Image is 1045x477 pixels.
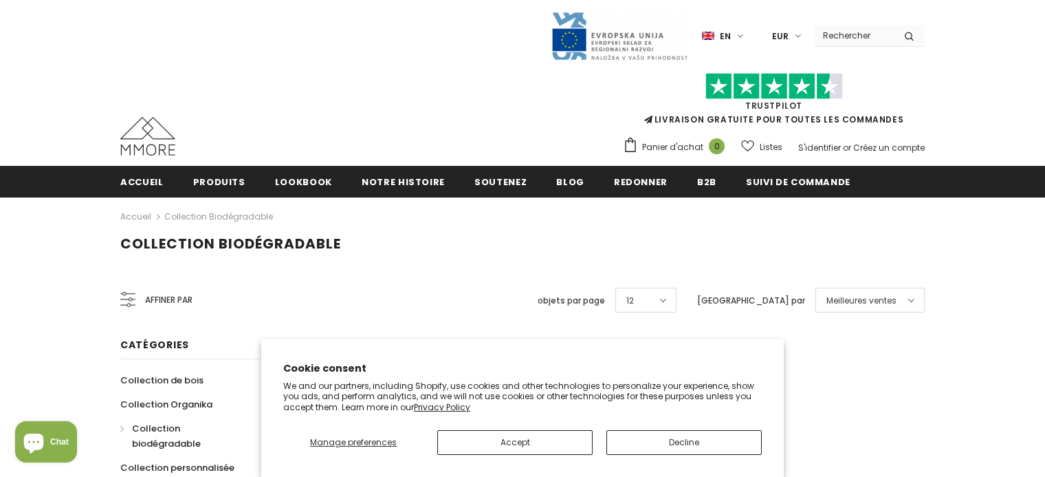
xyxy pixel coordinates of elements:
[474,176,527,189] span: soutenez
[697,166,716,197] a: B2B
[120,117,175,156] img: Cas MMORE
[275,166,332,197] a: Lookbook
[283,381,762,413] p: We and our partners, including Shopify, use cookies and other technologies to personalize your ex...
[843,142,851,153] span: or
[623,79,925,125] span: LIVRAISON GRATUITE POUR TOUTES LES COMMANDES
[275,176,332,189] span: Lookbook
[132,422,201,450] span: Collection biodégradable
[120,392,212,416] a: Collection Organika
[145,293,192,308] span: Affiner par
[362,166,445,197] a: Notre histoire
[642,140,703,154] span: Panier d'achat
[120,234,341,253] span: Collection biodégradable
[120,461,234,474] span: Collection personnalisée
[815,25,894,45] input: Search Site
[614,176,668,189] span: Redonner
[623,137,731,158] a: Panier d'achat 0
[362,176,445,189] span: Notre histoire
[120,374,203,387] span: Collection de bois
[11,421,81,466] inbox-online-store-chat: Shopify online store chat
[720,30,731,43] span: en
[283,430,423,455] button: Manage preferences
[556,176,584,189] span: Blog
[414,401,470,413] a: Privacy Policy
[853,142,925,153] a: Créez un compte
[120,338,189,352] span: Catégories
[474,166,527,197] a: soutenez
[746,166,850,197] a: Suivi de commande
[709,138,725,154] span: 0
[746,176,850,189] span: Suivi de commande
[193,166,245,197] a: Produits
[741,135,782,159] a: Listes
[826,294,896,308] span: Meilleures ventes
[193,176,245,189] span: Produits
[705,73,843,100] img: Faites confiance aux étoiles pilotes
[120,166,164,197] a: Accueil
[283,361,762,376] h2: Cookie consent
[614,166,668,197] a: Redonner
[120,398,212,411] span: Collection Organika
[606,430,762,455] button: Decline
[551,11,688,61] img: Javni Razpis
[556,166,584,197] a: Blog
[745,100,802,112] a: TrustPilot
[798,142,841,153] a: S'identifier
[437,430,593,455] button: Accept
[120,176,164,189] span: Accueil
[551,30,688,41] a: Javni Razpis
[697,176,716,189] span: B2B
[760,140,782,154] span: Listes
[120,209,151,225] a: Accueil
[702,30,714,42] img: i-lang-1.png
[697,294,805,308] label: [GEOGRAPHIC_DATA] par
[310,436,397,448] span: Manage preferences
[120,416,250,456] a: Collection biodégradable
[772,30,789,43] span: EUR
[120,368,203,392] a: Collection de bois
[626,294,634,308] span: 12
[164,211,273,222] a: Collection biodégradable
[538,294,605,308] label: objets par page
